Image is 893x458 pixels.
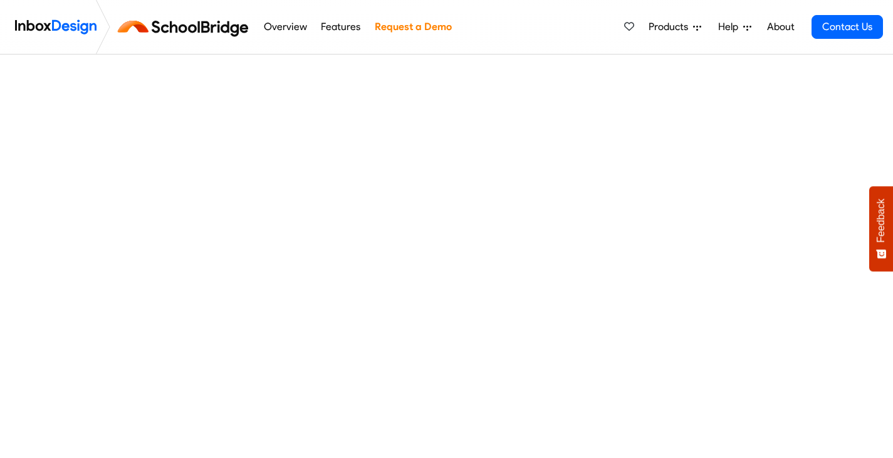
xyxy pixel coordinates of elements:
[875,199,887,242] span: Feedback
[718,19,743,34] span: Help
[812,15,883,39] a: Contact Us
[869,186,893,271] button: Feedback - Show survey
[763,14,798,39] a: About
[318,14,364,39] a: Features
[260,14,310,39] a: Overview
[371,14,455,39] a: Request a Demo
[713,14,756,39] a: Help
[649,19,693,34] span: Products
[115,12,256,42] img: schoolbridge logo
[644,14,706,39] a: Products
